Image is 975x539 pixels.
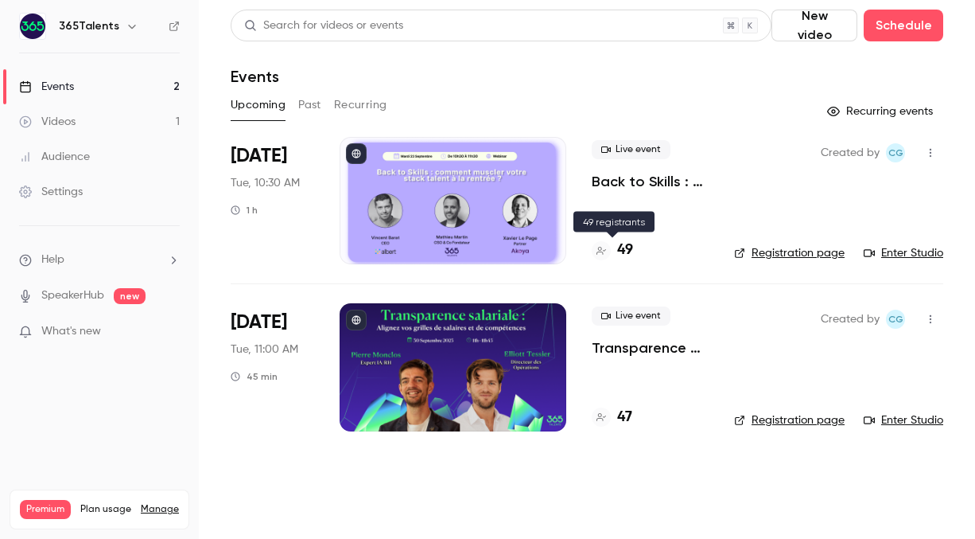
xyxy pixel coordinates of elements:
div: Audience [19,149,90,165]
h4: 47 [617,407,632,428]
span: new [114,288,146,304]
a: Manage [141,503,179,516]
div: Videos [19,114,76,130]
button: Recurring [334,92,387,118]
span: CG [888,310,903,329]
span: [DATE] [231,310,287,335]
span: Premium [20,500,71,519]
a: Enter Studio [864,245,943,261]
div: Settings [19,184,83,200]
span: Tue, 10:30 AM [231,175,300,191]
span: Live event [592,307,670,326]
div: 45 min [231,370,278,383]
button: Recurring events [820,99,943,124]
span: Tue, 11:00 AM [231,342,298,357]
img: 365Talents [20,14,45,39]
span: Created by [821,143,880,162]
span: [DATE] [231,143,287,169]
div: Search for videos or events [244,18,403,34]
span: Cynthia Garcia [886,143,905,162]
button: Upcoming [231,92,286,118]
a: Registration page [734,412,845,428]
button: Schedule [864,10,943,41]
div: Events [19,79,74,95]
div: Sep 30 Tue, 11:00 AM (Europe/Paris) [231,303,314,431]
a: Registration page [734,245,845,261]
span: Created by [821,310,880,329]
a: 47 [592,407,632,428]
a: SpeakerHub [41,287,104,304]
div: 1 h [231,204,258,217]
h6: 365Talents [59,18,119,34]
span: What's new [41,323,101,340]
div: Sep 23 Tue, 10:30 AM (Europe/Paris) [231,137,314,264]
li: help-dropdown-opener [19,252,180,268]
span: CG [888,143,903,162]
h4: 49 [617,240,633,261]
h1: Events [231,67,279,86]
button: Past [298,92,321,118]
a: Enter Studio [864,412,943,428]
button: New video [771,10,857,41]
span: Cynthia Garcia [886,310,905,329]
span: Plan usage [80,503,131,516]
a: Transparence salariale : Alignez vos grilles de salaires et de compétences [592,338,709,357]
span: Help [41,252,64,268]
span: Live event [592,140,670,159]
a: Back to Skills : comment muscler votre stack talent à la rentrée ? [592,172,709,191]
a: 49 [592,240,633,261]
